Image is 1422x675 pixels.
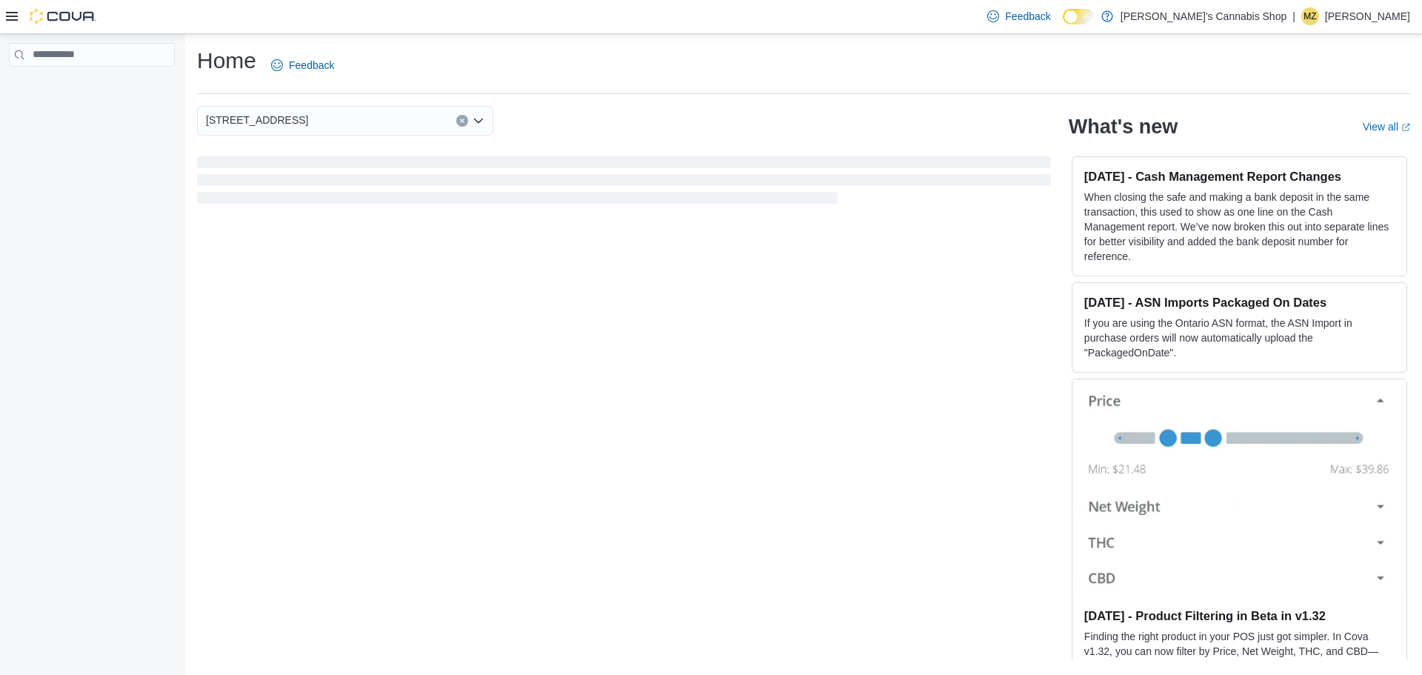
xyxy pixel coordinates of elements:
button: Open list of options [473,115,484,127]
p: If you are using the Ontario ASN format, the ASN Import in purchase orders will now automatically... [1084,316,1395,360]
span: Feedback [1005,9,1050,24]
h3: [DATE] - Product Filtering in Beta in v1.32 [1084,608,1395,623]
button: Clear input [456,115,468,127]
p: When closing the safe and making a bank deposit in the same transaction, this used to show as one... [1084,190,1395,264]
svg: External link [1401,123,1410,132]
h3: [DATE] - ASN Imports Packaged On Dates [1084,295,1395,310]
span: Dark Mode [1063,24,1064,25]
span: [STREET_ADDRESS] [206,111,308,129]
h3: [DATE] - Cash Management Report Changes [1084,169,1395,184]
span: Loading [197,159,1051,207]
a: Feedback [981,1,1056,31]
h1: Home [197,46,256,76]
div: Michelle Zuniga [1301,7,1319,25]
a: Feedback [265,50,340,80]
nav: Complex example [9,70,175,105]
p: | [1292,7,1295,25]
p: [PERSON_NAME]'s Cannabis Shop [1121,7,1286,25]
a: View allExternal link [1363,121,1410,133]
h2: What's new [1069,115,1178,139]
input: Dark Mode [1063,9,1094,24]
p: [PERSON_NAME] [1325,7,1410,25]
span: Feedback [289,58,334,73]
span: MZ [1303,7,1316,25]
img: Cova [30,9,96,24]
